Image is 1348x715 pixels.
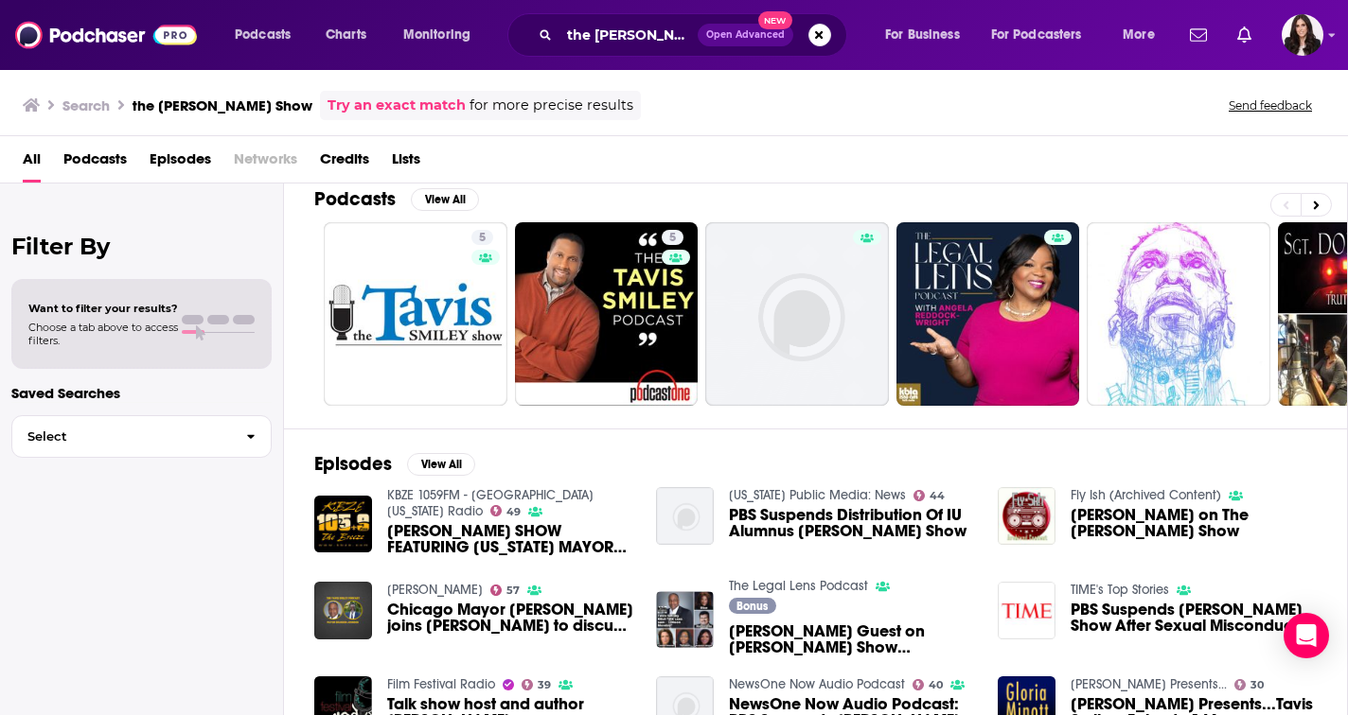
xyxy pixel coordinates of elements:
span: Charts [326,22,366,48]
span: Want to filter your results? [28,302,178,315]
a: Try an exact match [328,95,466,116]
button: open menu [979,20,1109,50]
span: PBS Suspends Distribution Of IU Alumnus [PERSON_NAME] Show [729,507,975,539]
a: Gloria Minott Presents... [1071,676,1227,692]
button: View All [411,188,479,211]
a: Podcasts [63,144,127,183]
span: 39 [538,681,551,689]
a: Film Festival Radio [387,676,495,692]
span: Open Advanced [706,30,785,40]
h3: Search [62,96,110,114]
img: Ann Coulter on The Tavis Smiley Show [998,487,1055,545]
a: Charts [313,20,378,50]
span: For Business [885,22,960,48]
p: Saved Searches [11,384,272,402]
h2: Podcasts [314,187,396,211]
span: Bonus [736,601,768,612]
button: open menu [222,20,315,50]
a: NewsOne Now Audio Podcast [729,676,905,692]
span: Select [12,430,231,443]
button: View All [407,453,475,476]
span: 57 [506,586,520,595]
img: Angela Reddock-Wright Guest on Tavis Smiley Show Discussing President Biden’s US Supreme Court Ju... [656,591,714,649]
span: 49 [506,508,521,516]
span: For Podcasters [991,22,1082,48]
img: Chicago Mayor Brandon Johnson joins Tavis to discuss issues facing the people of Chicago and to w... [314,582,372,639]
span: 5 [669,229,676,248]
button: Show profile menu [1282,14,1323,56]
span: New [758,11,792,29]
a: 5 [515,222,699,406]
a: All [23,144,41,183]
span: Podcasts [235,22,291,48]
button: open menu [1109,20,1179,50]
h2: Episodes [314,452,392,476]
span: 40 [929,681,943,689]
img: TAVIS SMILEY SHOW FEATURING NEW YORK MAYOR ERIC ADAMS [314,496,372,553]
h2: Filter By [11,233,272,260]
span: 30 [1250,681,1264,689]
span: Monitoring [403,22,470,48]
img: Podchaser - Follow, Share and Rate Podcasts [15,17,197,53]
button: Open AdvancedNew [698,24,793,46]
a: EpisodesView All [314,452,475,476]
a: PBS Suspends Tavis Smiley’s Show After Sexual Misconduct Investigation [1071,602,1317,634]
span: for more precise results [470,95,633,116]
span: Choose a tab above to access filters. [28,321,178,347]
a: PBS Suspends Distribution Of IU Alumnus Tavis Smiley Show [729,507,975,539]
div: Search podcasts, credits, & more... [525,13,865,57]
button: open menu [872,20,984,50]
a: KBZE 1059FM - South Louisiana Radio [387,487,594,519]
span: More [1123,22,1155,48]
span: 44 [930,492,945,500]
a: Episodes [150,144,211,183]
a: 5 [324,222,507,406]
input: Search podcasts, credits, & more... [559,20,698,50]
button: open menu [390,20,495,50]
a: 5 [471,230,493,245]
a: Tavis Smiley [387,582,483,598]
img: PBS Suspends Tavis Smiley’s Show After Sexual Misconduct Investigation [998,582,1055,639]
a: Credits [320,144,369,183]
span: Logged in as RebeccaShapiro [1282,14,1323,56]
span: Chicago Mayor [PERSON_NAME] joins [PERSON_NAME] to discuss issues facing the people of [GEOGRAPHI... [387,602,633,634]
img: PBS Suspends Distribution Of IU Alumnus Tavis Smiley Show [656,487,714,545]
a: 44 [913,490,946,501]
span: 5 [479,229,486,248]
a: Ann Coulter on The Tavis Smiley Show [1071,507,1317,539]
a: Angela Reddock-Wright Guest on Tavis Smiley Show Discussing President Biden’s US Supreme Court Ju... [729,623,975,655]
a: Lists [392,144,420,183]
a: The Legal Lens Podcast [729,578,868,594]
h3: the [PERSON_NAME] Show [133,96,312,114]
a: 30 [1234,679,1265,690]
span: [PERSON_NAME] Guest on [PERSON_NAME] Show Discussing President [PERSON_NAME]’s US Supreme Court J... [729,623,975,655]
div: Open Intercom Messenger [1284,613,1329,658]
span: [PERSON_NAME] SHOW FEATURING [US_STATE] MAYOR [PERSON_NAME] [387,523,633,555]
a: PodcastsView All [314,187,479,211]
a: TIME's Top Stories [1071,582,1169,598]
button: Send feedback [1223,97,1318,113]
a: 40 [913,679,944,690]
a: 5 [662,230,683,245]
a: Fly Ish (Archived Content) [1071,487,1221,503]
a: TAVIS SMILEY SHOW FEATURING NEW YORK MAYOR ERIC ADAMS [387,523,633,555]
a: Chicago Mayor Brandon Johnson joins Tavis to discuss issues facing the people of Chicago and to w... [387,602,633,634]
span: PBS Suspends [PERSON_NAME] Show After Sexual Misconduct Investigation [1071,602,1317,634]
a: Show notifications dropdown [1182,19,1215,51]
span: Networks [234,144,297,183]
a: 49 [490,505,522,516]
button: Select [11,415,272,458]
a: 57 [490,584,521,596]
a: Indiana Public Media: News [729,487,906,503]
